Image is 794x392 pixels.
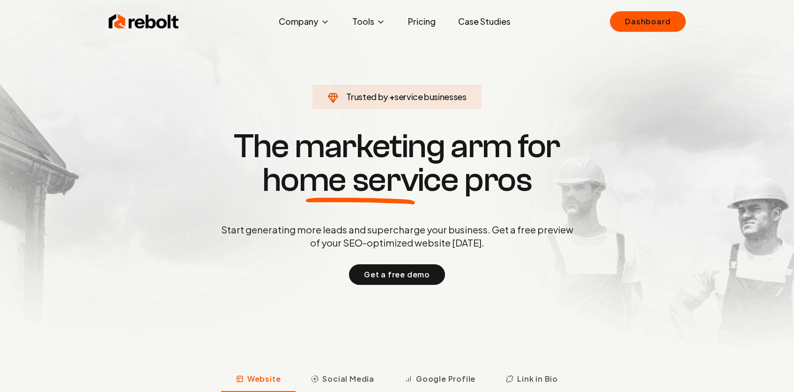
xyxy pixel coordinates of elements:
[345,12,393,31] button: Tools
[296,368,389,392] button: Social Media
[322,373,374,385] span: Social Media
[389,91,394,102] span: +
[451,12,518,31] a: Case Studies
[394,91,467,102] span: service businesses
[610,11,685,32] a: Dashboard
[219,223,575,249] p: Start generating more leads and supercharge your business. Get a free preview of your SEO-optimiz...
[416,373,475,385] span: Google Profile
[221,368,296,392] button: Website
[172,130,622,197] h1: The marketing arm for pros
[349,264,445,285] button: Get a free demo
[401,12,443,31] a: Pricing
[389,368,490,392] button: Google Profile
[262,163,459,197] span: home service
[490,368,573,392] button: Link in Bio
[346,91,388,102] span: Trusted by
[247,373,281,385] span: Website
[517,373,558,385] span: Link in Bio
[271,12,337,31] button: Company
[109,12,179,31] img: Rebolt Logo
